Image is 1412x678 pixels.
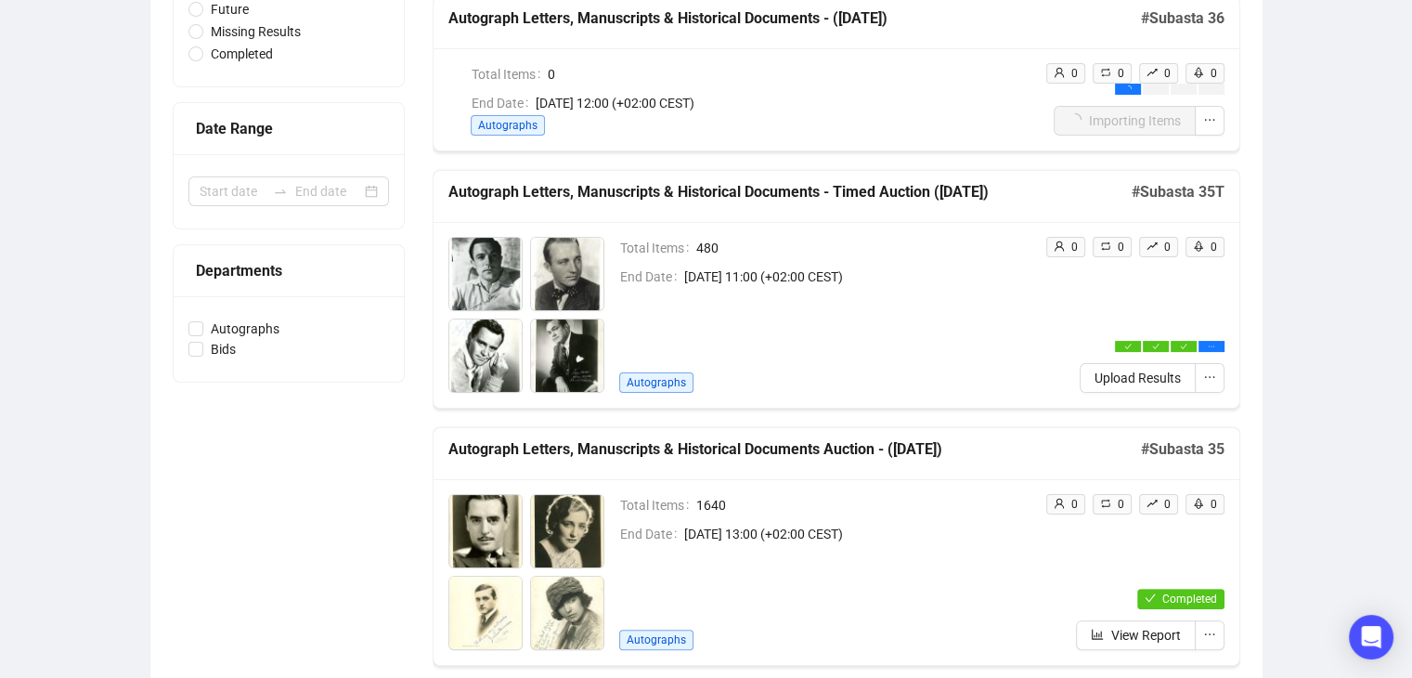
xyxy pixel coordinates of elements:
span: Autographs [471,115,545,136]
span: 0 [1118,67,1124,80]
input: End date [295,181,361,202]
span: bar-chart [1091,628,1104,641]
span: 0 [1164,498,1171,511]
span: 0 [1118,498,1124,511]
span: Bids [203,339,243,359]
div: Departments [196,259,382,282]
span: End Date [620,267,684,287]
span: check [1152,343,1159,350]
span: 0 [1211,498,1217,511]
a: Autograph Letters, Manuscripts & Historical Documents - Timed Auction ([DATE])#Subasta 35TTotal I... [433,170,1240,409]
span: ellipsis [1208,343,1215,350]
span: rocket [1193,241,1204,252]
img: 1_1.jpg [449,238,522,310]
span: Total Items [620,495,696,515]
span: 480 [696,238,1030,258]
span: user [1054,498,1065,509]
span: check [1145,593,1156,604]
img: 4_1.jpg [531,319,603,392]
span: rocket [1193,67,1204,78]
span: End Date [620,524,684,544]
span: 0 [548,64,1030,85]
button: Upload Results [1080,363,1196,393]
span: 0 [1164,241,1171,254]
img: 2-1.jpg [531,495,603,567]
span: 0 [1071,67,1078,80]
div: Open Intercom Messenger [1349,615,1393,659]
button: Importing Items [1054,106,1196,136]
span: swap-right [273,184,288,199]
span: [DATE] 13:00 (+02:00 CEST) [684,524,1030,544]
span: Upload Results [1095,368,1181,388]
span: 0 [1071,241,1078,254]
span: 0 [1211,241,1217,254]
span: Completed [1162,593,1217,606]
img: 3-1.jpg [449,577,522,649]
span: [DATE] 12:00 (+02:00 CEST) [536,93,1030,113]
span: [DATE] 11:00 (+02:00 CEST) [684,267,1030,287]
span: Total Items [472,64,548,85]
span: rise [1146,498,1158,509]
span: check [1180,343,1187,350]
span: rocket [1193,498,1204,509]
span: 1640 [696,495,1030,515]
h5: Autograph Letters, Manuscripts & Historical Documents - ([DATE]) [448,7,1141,30]
img: 2_1.jpg [531,238,603,310]
span: ellipsis [1203,628,1216,641]
button: View Report [1076,620,1196,650]
span: ellipsis [1203,371,1216,384]
h5: # Subasta 35T [1132,181,1224,203]
h5: Autograph Letters, Manuscripts & Historical Documents - Timed Auction ([DATE]) [448,181,1132,203]
span: retweet [1100,498,1111,509]
img: 3_1.jpg [449,319,522,392]
h5: # Subasta 35 [1141,438,1224,461]
img: 1-1.jpg [449,495,522,567]
span: ellipsis [1203,113,1216,126]
span: 0 [1118,241,1124,254]
span: Autographs [619,630,693,650]
span: Autographs [619,372,693,393]
span: Autographs [203,319,287,339]
input: Start date [200,181,266,202]
a: Autograph Letters, Manuscripts & Historical Documents Auction - ([DATE])#Subasta 35Total Items164... [433,427,1240,666]
div: Date Range [196,117,382,140]
span: user [1054,67,1065,78]
span: Missing Results [203,21,308,42]
span: End Date [472,93,536,113]
span: View Report [1111,625,1181,645]
span: check [1124,343,1132,350]
span: rise [1146,241,1158,252]
span: 0 [1211,67,1217,80]
span: 0 [1164,67,1171,80]
span: 0 [1071,498,1078,511]
h5: # Subasta 36 [1141,7,1224,30]
span: retweet [1100,67,1111,78]
span: user [1054,241,1065,252]
span: retweet [1100,241,1111,252]
img: 4-1.jpg [531,577,603,649]
span: to [273,184,288,199]
span: Completed [203,44,280,64]
h5: Autograph Letters, Manuscripts & Historical Documents Auction - ([DATE]) [448,438,1141,461]
span: Total Items [620,238,696,258]
span: rise [1146,67,1158,78]
span: loading [1124,85,1132,93]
